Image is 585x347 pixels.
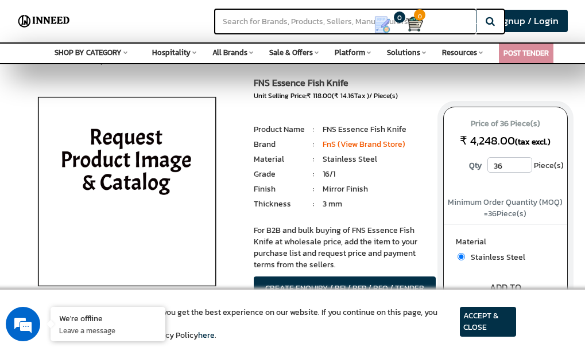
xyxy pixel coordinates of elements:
div: Unit Selling Price: ( Tax ) [254,91,426,101]
span: Stainless Steel [465,251,525,263]
li: Grade [254,169,305,180]
li: : [305,184,323,195]
input: Search for Brands, Products, Sellers, Manufacturers... [214,9,476,34]
li: Mirror Finish [323,184,426,195]
button: CREATE ENQUIRY / RFI / RFP / RFQ / TENDER [254,276,436,300]
div: ADD TO [444,281,567,294]
span: Price of 36 Piece(s) [455,115,556,133]
em: Driven by SalesIQ [90,215,146,223]
li: Stainless Steel [323,154,426,165]
li: FNS Essence Fish Knife [323,124,426,135]
span: SHOP BY CATEGORY [55,47,122,58]
li: 16/1 [323,169,426,180]
li: : [305,124,323,135]
span: 0 [414,9,425,21]
article: We use cookies to ensure you get the best experience on our website. If you continue on this page... [69,307,460,341]
div: Minimize live chat window [188,6,216,33]
li: : [305,169,323,180]
span: All Brands [212,47,247,58]
img: Cart [406,15,423,33]
p: Leave a message [59,325,157,336]
label: Qty [463,157,487,174]
img: FNS Essence Table Spoon [17,78,237,313]
textarea: Type your message and click 'Submit' [6,228,219,268]
span: ₹ 14.16 [334,91,354,101]
span: Sale & Offers [269,47,313,58]
em: Submit [168,268,208,283]
a: here [198,329,215,341]
label: Material [456,236,555,251]
div: We're offline [59,313,157,323]
span: 36 [488,208,497,220]
span: Hospitality [152,47,191,58]
article: ACCEPT & CLOSE [460,307,516,337]
span: Platform [335,47,365,58]
a: my Quotes 0 [368,11,406,38]
span: Buyer Signup / Login [467,14,559,28]
p: For B2B and bulk buying of FNS Essence Fish Knife at wholesale price, add the item to your purcha... [254,225,426,271]
li: Material [254,154,305,165]
span: Solutions [387,47,420,58]
img: logo_Zg8I0qSkbAqR2WFHt3p6CTuqpyXMFPubPcD2OT02zFN43Cy9FUNNG3NEPhM_Q1qe_.png [20,69,48,75]
li: 3 mm [323,198,426,210]
span: (tax excl.) [515,136,551,148]
span: FNS Essence Fish Knife [51,56,340,65]
li: : [305,154,323,165]
li: Thickness [254,198,305,210]
li: Finish [254,184,305,195]
li: Product Name [254,124,305,135]
span: We are offline. Please leave us a message. [24,102,200,217]
span: ₹ 118.00 [307,91,332,101]
a: FnS (View Brand Store) [323,138,405,150]
img: Show My Quotes [374,16,391,33]
span: / Piece(s) [369,91,398,101]
li: : [305,139,323,150]
a: Cart 0 [406,11,412,37]
li: Brand [254,139,305,150]
li: : [305,198,323,210]
span: ₹ 4,248.00 [460,132,515,149]
span: 0 [394,11,405,23]
img: salesiqlogo_leal7QplfZFryJ6FIlVepeu7OftD7mt8q6exU6-34PB8prfIgodN67KcxXM9Y7JQ_.png [79,216,87,223]
a: Buyer Signup / Login [458,10,568,32]
div: Leave a message [60,64,193,79]
span: Piece(s) [534,157,564,174]
span: Resources [442,47,477,58]
span: Minimum Order Quantity (MOQ) = Piece(s) [448,196,563,220]
h1: FNS Essence Fish Knife [254,78,426,91]
a: POST TENDER [503,48,549,59]
img: Inneed.Market [16,7,72,36]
